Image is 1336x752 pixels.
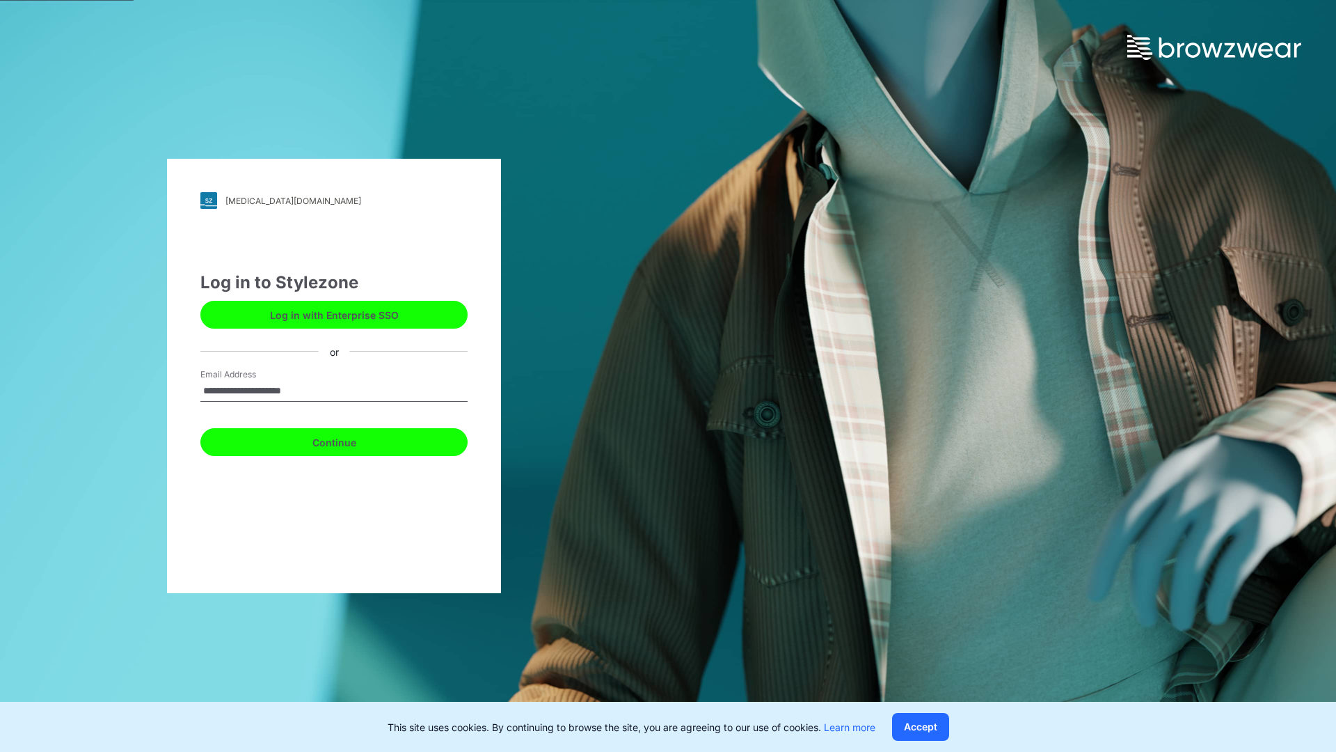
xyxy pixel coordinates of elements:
[388,720,875,735] p: This site uses cookies. By continuing to browse the site, you are agreeing to our use of cookies.
[824,721,875,733] a: Learn more
[1127,35,1301,60] img: browzwear-logo.73288ffb.svg
[200,368,298,381] label: Email Address
[200,192,217,209] img: svg+xml;base64,PHN2ZyB3aWR0aD0iMjgiIGhlaWdodD0iMjgiIHZpZXdCb3g9IjAgMCAyOCAyOCIgZmlsbD0ibm9uZSIgeG...
[200,428,468,456] button: Continue
[892,713,949,741] button: Accept
[319,344,350,359] div: or
[200,270,468,295] div: Log in to Stylezone
[225,196,361,206] div: [MEDICAL_DATA][DOMAIN_NAME]
[200,192,468,209] a: [MEDICAL_DATA][DOMAIN_NAME]
[200,301,468,329] button: Log in with Enterprise SSO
